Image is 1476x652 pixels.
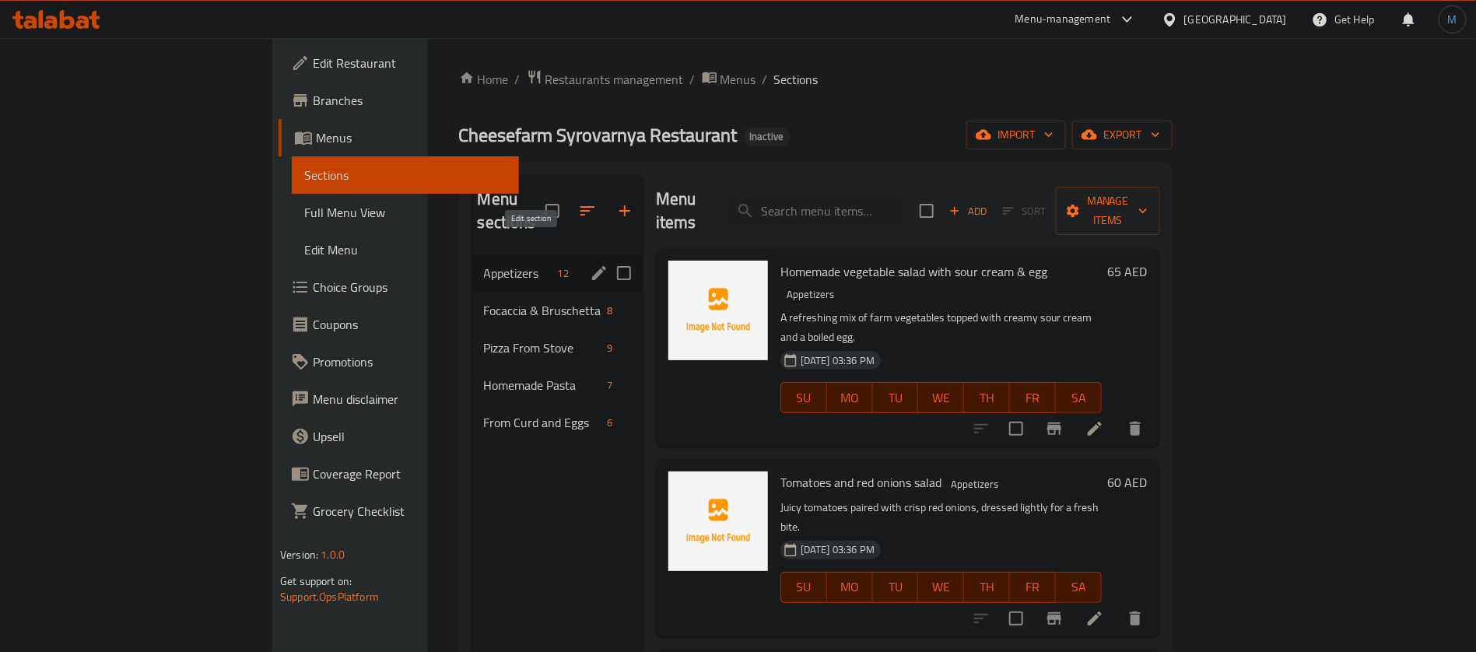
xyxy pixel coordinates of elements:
[720,70,756,89] span: Menus
[280,545,318,565] span: Version:
[1068,191,1148,230] span: Manage items
[970,576,1004,598] span: TH
[979,125,1054,145] span: import
[601,415,619,430] span: 6
[947,202,989,220] span: Add
[292,156,519,194] a: Sections
[484,376,601,394] div: Homemade Pasta
[1062,576,1096,598] span: SA
[313,54,507,72] span: Edit Restaurant
[484,413,601,432] span: From Curd and Eggs
[280,587,379,607] a: Support.OpsPlatform
[321,545,345,565] span: 1.0.0
[601,338,619,357] div: items
[656,188,705,234] h2: Menu items
[472,254,643,292] div: Appetizers12edit
[527,69,684,89] a: Restaurants management
[780,260,1047,283] span: Homemade vegetable salad with sour cream & egg
[787,387,821,409] span: SU
[1085,419,1104,438] a: Edit menu item
[1117,600,1154,637] button: delete
[1000,412,1032,445] span: Select to update
[744,130,791,143] span: Inactive
[459,69,1173,89] nav: breadcrumb
[1016,576,1050,598] span: FR
[279,119,519,156] a: Menus
[966,121,1066,149] button: import
[744,128,791,146] div: Inactive
[1010,382,1056,413] button: FR
[794,353,881,368] span: [DATE] 03:36 PM
[459,117,738,152] span: Cheesefarm Syrovarnya Restaurant
[304,240,507,259] span: Edit Menu
[1015,10,1111,29] div: Menu-management
[472,248,643,447] nav: Menu sections
[472,404,643,441] div: From Curd and Eggs6
[1016,387,1050,409] span: FR
[279,82,519,119] a: Branches
[279,455,519,493] a: Coverage Report
[606,192,643,230] button: Add section
[292,194,519,231] a: Full Menu View
[472,366,643,404] div: Homemade Pasta7
[279,268,519,306] a: Choice Groups
[484,264,552,282] div: Appetizers
[484,338,601,357] span: Pizza From Stove
[292,231,519,268] a: Edit Menu
[313,390,507,408] span: Menu disclaimer
[472,329,643,366] div: Pizza From Stove9
[1056,572,1102,603] button: SA
[945,475,1004,493] div: Appetizers
[873,572,919,603] button: TU
[1117,410,1154,447] button: delete
[587,261,611,285] button: edit
[316,128,507,147] span: Menus
[827,572,873,603] button: MO
[313,502,507,521] span: Grocery Checklist
[774,70,819,89] span: Sections
[943,199,993,223] button: Add
[1056,187,1160,235] button: Manage items
[780,572,827,603] button: SU
[833,387,867,409] span: MO
[1072,121,1173,149] button: export
[964,572,1010,603] button: TH
[1062,387,1096,409] span: SA
[780,382,827,413] button: SU
[569,192,606,230] span: Sort sections
[690,70,696,89] li: /
[1036,600,1073,637] button: Branch-specific-item
[924,387,958,409] span: WE
[552,266,575,281] span: 12
[313,464,507,483] span: Coverage Report
[943,199,993,223] span: Add item
[472,292,643,329] div: Focaccia & Bruschetta8
[918,572,964,603] button: WE
[545,70,684,89] span: Restaurants management
[601,376,619,394] div: items
[601,378,619,393] span: 7
[1108,471,1148,493] h6: 60 AED
[827,382,873,413] button: MO
[1108,261,1148,282] h6: 65 AED
[924,576,958,598] span: WE
[780,286,840,303] span: Appetizers
[279,493,519,530] a: Grocery Checklist
[993,199,1056,223] span: Select section first
[313,315,507,334] span: Coupons
[964,382,1010,413] button: TH
[279,44,519,82] a: Edit Restaurant
[1036,410,1073,447] button: Branch-specific-item
[787,576,821,598] span: SU
[1184,11,1287,28] div: [GEOGRAPHIC_DATA]
[970,387,1004,409] span: TH
[1010,572,1056,603] button: FR
[1085,125,1160,145] span: export
[601,303,619,318] span: 8
[601,341,619,356] span: 9
[794,542,881,557] span: [DATE] 03:36 PM
[313,278,507,296] span: Choice Groups
[1056,382,1102,413] button: SA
